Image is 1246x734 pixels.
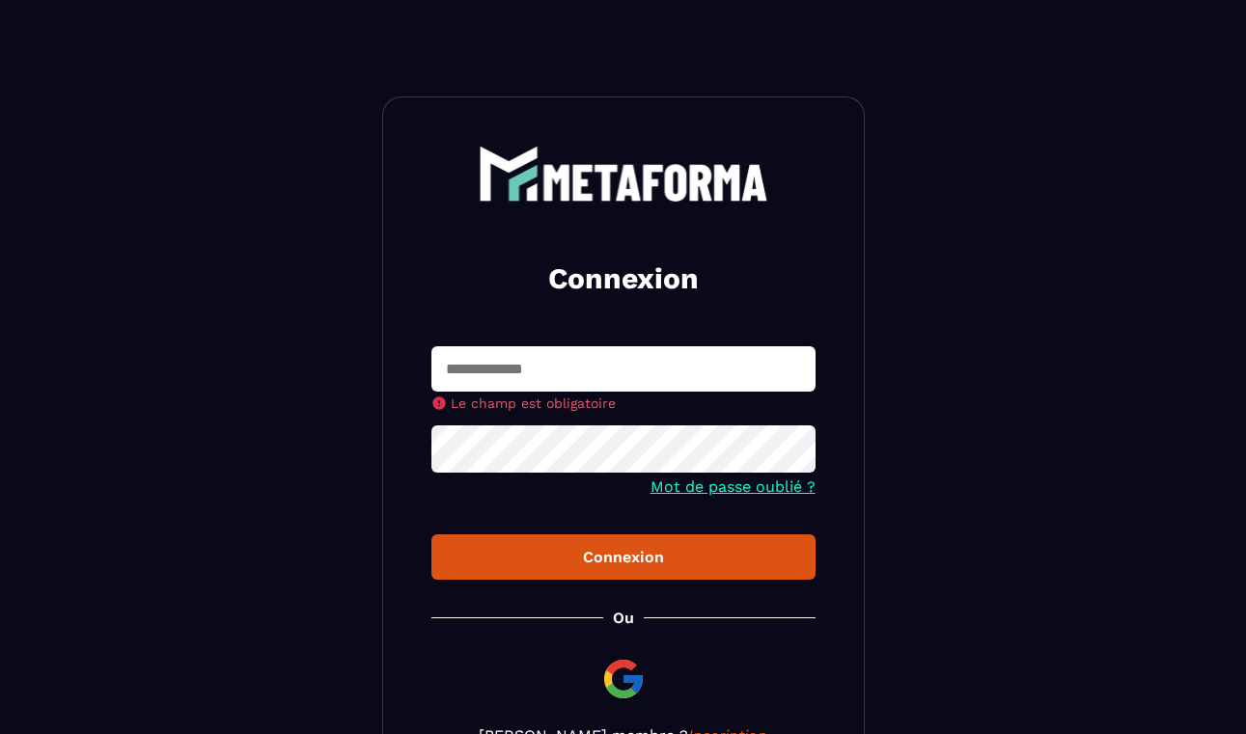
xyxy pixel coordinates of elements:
a: Mot de passe oublié ? [651,477,816,496]
p: Ou [613,609,634,627]
button: Connexion [431,534,816,580]
img: logo [479,146,768,202]
a: logo [431,146,816,202]
span: Le champ est obligatoire [451,395,616,411]
h2: Connexion [455,259,792,298]
img: google [600,656,647,702]
div: Connexion [447,548,800,566]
